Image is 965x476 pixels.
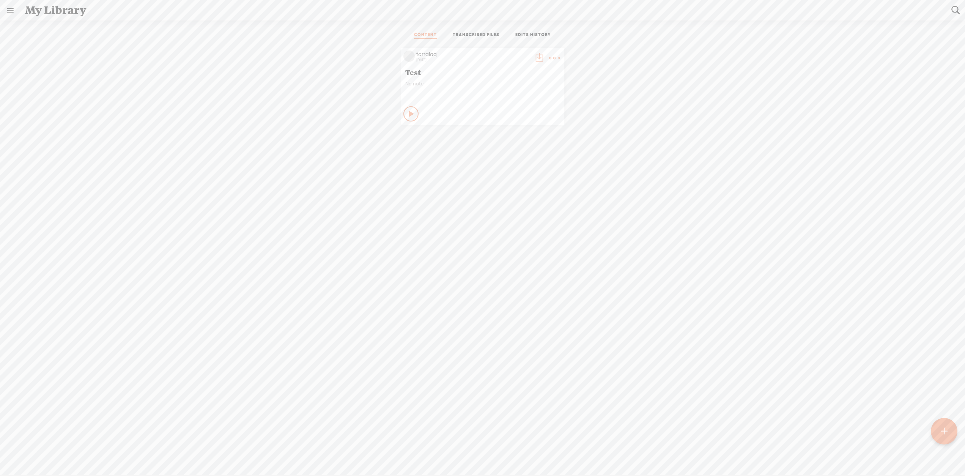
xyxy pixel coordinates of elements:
[414,32,437,39] a: CONTENT
[403,50,415,62] img: videoLoading.png
[515,32,551,39] a: EDITS HISTORY
[20,0,946,20] div: My Library
[416,50,530,58] div: torralaq
[405,80,560,87] span: No note
[453,32,499,39] a: TRANSCRIBED FILES
[416,58,530,62] div: [DATE]
[405,68,560,77] span: Test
